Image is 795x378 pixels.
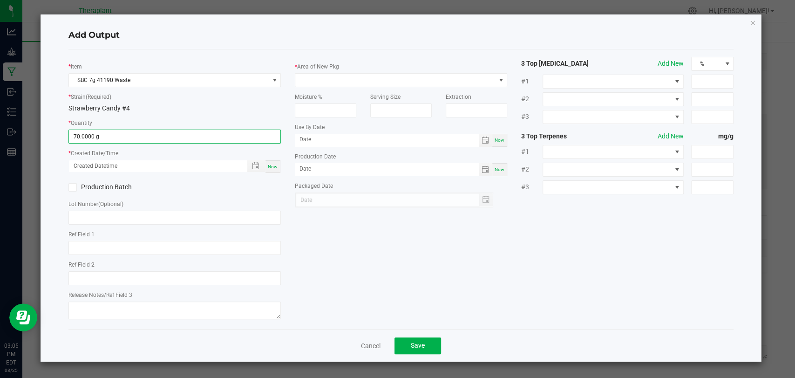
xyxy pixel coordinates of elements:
span: Now [268,164,278,169]
a: Cancel [361,341,381,351]
h4: Add Output [68,29,734,41]
label: Packaged Date [295,182,333,190]
span: Strawberry Candy #4 [68,104,130,112]
button: Add New [658,59,684,69]
label: Quantity [71,119,92,127]
span: Now [495,137,504,143]
span: Save [411,342,425,349]
label: Strain [71,93,111,101]
strong: 3 Top [MEDICAL_DATA] [521,59,606,69]
span: Toggle popup [247,160,265,172]
input: Date [295,163,479,175]
span: (Required) [86,94,111,100]
input: Date [295,134,479,145]
span: (Optional) [98,201,123,207]
label: Created Date/Time [71,149,118,158]
label: Lot Number [68,200,123,208]
label: Production Date [295,152,336,161]
strong: mg/g [691,131,734,141]
label: Extraction [446,93,471,101]
span: #1 [521,147,543,157]
label: Ref Field 1 [68,230,95,239]
label: Area of New Pkg [297,62,339,71]
label: Ref Field 2 [68,261,95,269]
label: Moisture % [295,93,322,101]
label: Release Notes/Ref Field 3 [68,291,132,299]
iframe: Resource center [9,303,37,331]
span: #3 [521,112,543,122]
span: Now [495,167,504,172]
label: Use By Date [295,123,325,131]
span: Toggle calendar [479,134,492,147]
label: Item [71,62,82,71]
input: Created Datetime [69,160,238,172]
span: SBC 7g 41190 Waste [69,74,269,87]
span: #2 [521,94,543,104]
span: #3 [521,182,543,192]
span: % [692,57,721,70]
button: Add New [658,131,684,141]
span: Toggle calendar [479,163,492,176]
button: Save [394,337,441,354]
span: #2 [521,165,543,174]
span: #1 [521,76,543,86]
strong: 3 Top Terpenes [521,131,606,141]
label: Serving Size [370,93,401,101]
label: Production Batch [68,182,168,192]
